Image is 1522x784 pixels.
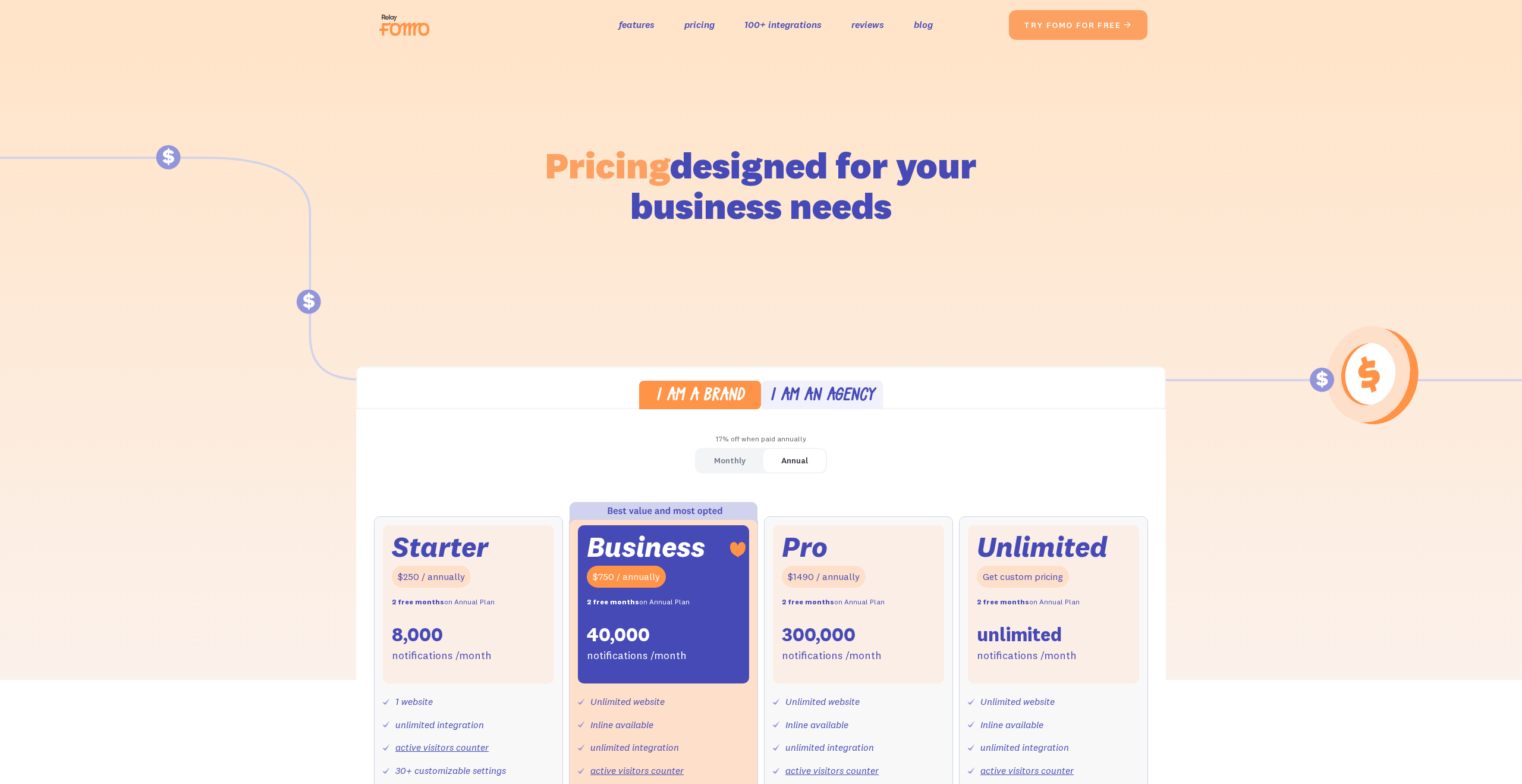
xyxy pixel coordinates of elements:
[714,452,746,469] div: Monthly
[395,741,489,753] a: active visitors counter
[684,16,715,33] a: pricing
[392,534,488,560] div: Starter
[977,594,1080,611] div: on Annual Plan
[770,388,875,405] div: I am an agency
[590,716,653,733] div: Inline available
[395,762,506,779] div: 30+ customizable settings
[980,764,1074,776] a: active visitors counter
[395,693,433,710] div: 1 website
[977,597,1029,606] strong: 2 free months
[587,534,705,560] div: Business
[587,647,687,664] div: notifications /month
[590,739,679,756] div: unlimited integration
[545,145,977,226] h1: designed for your business needs
[785,764,879,776] a: active visitors counter
[744,16,822,33] a: 100+ integrations
[980,693,1055,710] div: Unlimited website
[395,716,484,733] div: unlimited integration
[656,388,744,405] div: I am a brand
[545,142,670,188] span: Pricing
[392,597,444,606] strong: 2 free months
[392,647,492,664] div: notifications /month
[782,534,828,560] div: Pro
[977,622,1062,647] div: unlimited
[785,716,848,733] div: Inline available
[587,594,690,611] div: on Annual Plan
[392,566,471,588] div: $250 / annually
[587,622,650,647] div: 40,000
[782,622,856,647] div: 300,000
[785,739,874,756] div: unlimited integration
[587,597,639,606] strong: 2 free months
[977,566,1069,588] div: Get custom pricing
[851,16,884,33] a: reviews
[977,534,1108,560] div: Unlimited
[785,693,860,710] div: Unlimited website
[782,566,866,588] div: $1490 / annually
[392,622,443,647] div: 8,000
[914,16,933,33] a: blog
[1009,10,1147,40] a: try fomo for free
[782,597,834,606] strong: 2 free months
[977,647,1077,664] div: notifications /month
[587,566,666,588] div: $750 / annually
[590,693,665,710] div: Unlimited website
[782,594,885,611] div: on Annual Plan
[781,452,808,469] div: Annual
[392,594,495,611] div: on Annual Plan
[1123,20,1133,30] span: 
[980,739,1069,756] div: unlimited integration
[980,716,1043,733] div: Inline available
[356,431,1166,448] div: 17% off when paid annually
[590,764,684,776] a: active visitors counter
[619,16,655,33] a: features
[782,647,882,664] div: notifications /month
